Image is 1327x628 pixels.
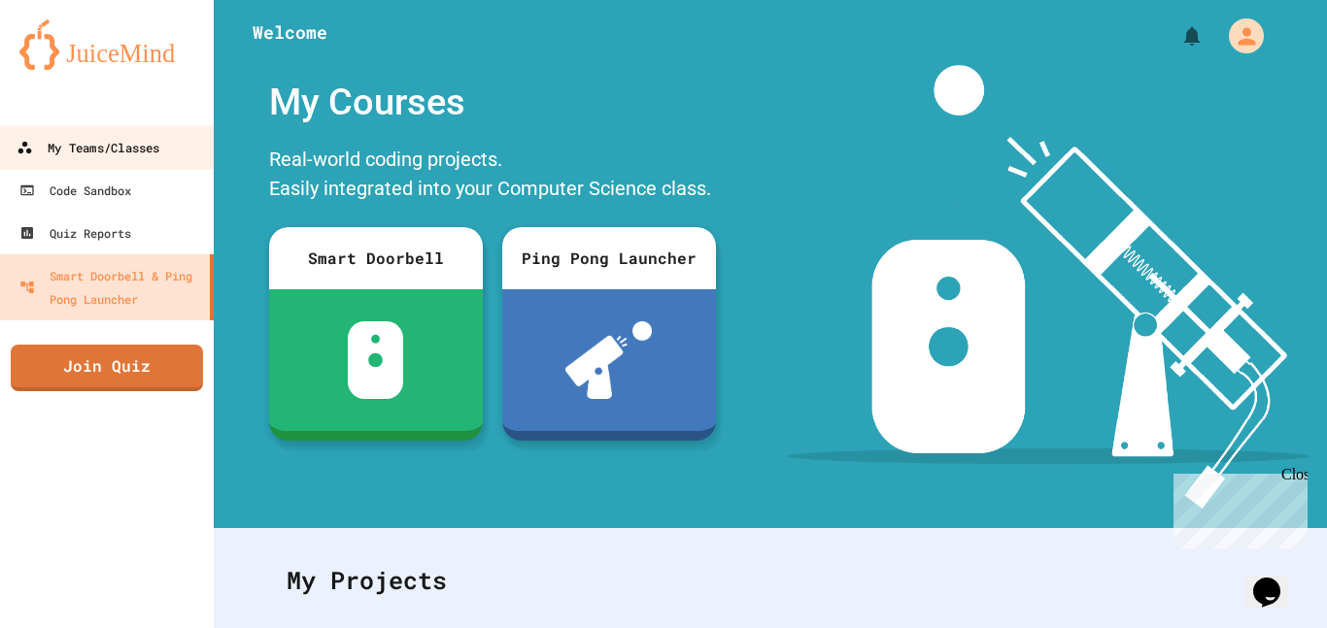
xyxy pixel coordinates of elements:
[259,140,726,213] div: Real-world coding projects. Easily integrated into your Computer Science class.
[8,8,134,123] div: Chat with us now!Close
[1144,19,1208,52] div: My Notifications
[565,321,652,399] img: ppl-with-ball.png
[19,19,194,70] img: logo-orange.svg
[19,264,202,311] div: Smart Doorbell & Ping Pong Launcher
[1166,466,1308,548] iframe: chat widget
[788,65,1309,509] img: banner-image-my-projects.png
[269,227,483,289] div: Smart Doorbell
[348,321,403,399] img: sdb-white.svg
[502,227,716,289] div: Ping Pong Launcher
[19,221,131,245] div: Quiz Reports
[1245,550,1308,609] iframe: chat widget
[11,345,203,391] a: Join Quiz
[19,179,131,202] div: Code Sandbox
[259,65,726,140] div: My Courses
[17,136,159,160] div: My Teams/Classes
[1208,14,1269,58] div: My Account
[267,543,1274,618] div: My Projects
